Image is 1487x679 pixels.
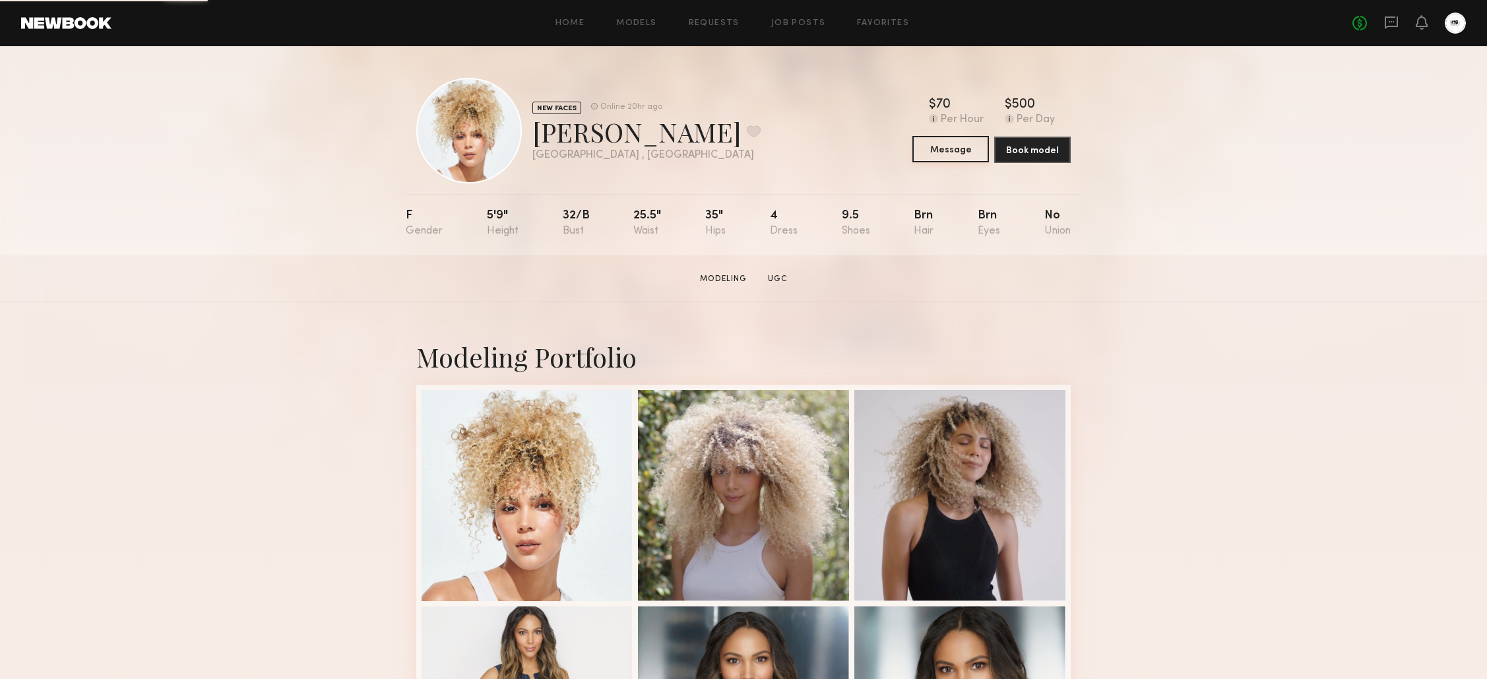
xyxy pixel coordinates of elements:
[1005,98,1012,112] div: $
[978,210,1000,237] div: Brn
[616,19,656,28] a: Models
[633,210,661,237] div: 25.5"
[941,114,984,126] div: Per Hour
[763,273,793,285] a: UGC
[695,273,752,285] a: Modeling
[416,339,1071,374] div: Modeling Portfolio
[532,150,761,161] div: [GEOGRAPHIC_DATA] , [GEOGRAPHIC_DATA]
[771,19,826,28] a: Job Posts
[555,19,585,28] a: Home
[406,210,443,237] div: F
[563,210,590,237] div: 32/b
[1017,114,1055,126] div: Per Day
[842,210,870,237] div: 9.5
[600,103,662,112] div: Online 20hr ago
[1012,98,1035,112] div: 500
[857,19,909,28] a: Favorites
[487,210,519,237] div: 5'9"
[689,19,740,28] a: Requests
[532,114,761,149] div: [PERSON_NAME]
[912,136,989,162] button: Message
[770,210,798,237] div: 4
[1044,210,1071,237] div: No
[532,102,581,114] div: NEW FACES
[994,137,1071,163] button: Book model
[914,210,933,237] div: Brn
[929,98,936,112] div: $
[936,98,951,112] div: 70
[705,210,726,237] div: 35"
